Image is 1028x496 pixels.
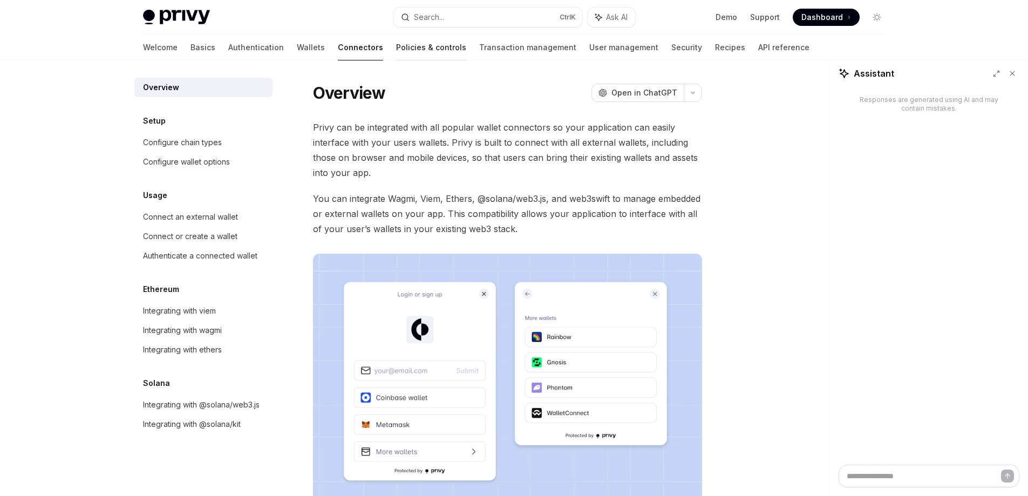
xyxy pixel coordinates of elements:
[134,133,273,152] a: Configure chain types
[868,9,886,26] button: Toggle dark mode
[143,343,222,356] div: Integrating with ethers
[758,35,809,60] a: API reference
[143,418,241,431] div: Integrating with @solana/kit
[143,324,222,337] div: Integrating with wagmi
[801,12,843,23] span: Dashboard
[671,35,702,60] a: Security
[143,189,167,202] h5: Usage
[313,120,702,180] span: Privy can be integrated with all popular wallet connectors so your application can easily interfa...
[143,283,179,296] h5: Ethereum
[143,210,238,223] div: Connect an external wallet
[313,191,702,236] span: You can integrate Wagmi, Viem, Ethers, @solana/web3.js, and web3swift to manage embedded or exter...
[134,301,273,321] a: Integrating with viem
[143,230,237,243] div: Connect or create a wallet
[143,136,222,149] div: Configure chain types
[591,84,684,102] button: Open in ChatGPT
[589,35,658,60] a: User management
[134,207,273,227] a: Connect an external wallet
[313,83,386,103] h1: Overview
[716,12,737,23] a: Demo
[228,35,284,60] a: Authentication
[414,11,444,24] div: Search...
[856,96,1002,113] div: Responses are generated using AI and may contain mistakes.
[134,321,273,340] a: Integrating with wagmi
[143,377,170,390] h5: Solana
[143,114,166,127] h5: Setup
[854,67,894,80] span: Assistant
[1001,470,1014,483] button: Send message
[297,35,325,60] a: Wallets
[134,340,273,359] a: Integrating with ethers
[143,304,216,317] div: Integrating with viem
[134,227,273,246] a: Connect or create a wallet
[750,12,780,23] a: Support
[606,12,628,23] span: Ask AI
[134,246,273,266] a: Authenticate a connected wallet
[338,35,383,60] a: Connectors
[143,10,210,25] img: light logo
[560,13,576,22] span: Ctrl K
[190,35,215,60] a: Basics
[134,78,273,97] a: Overview
[143,81,179,94] div: Overview
[143,35,178,60] a: Welcome
[479,35,576,60] a: Transaction management
[396,35,466,60] a: Policies & controls
[143,249,257,262] div: Authenticate a connected wallet
[143,398,260,411] div: Integrating with @solana/web3.js
[134,415,273,434] a: Integrating with @solana/kit
[134,395,273,415] a: Integrating with @solana/web3.js
[588,8,635,27] button: Ask AI
[611,87,677,98] span: Open in ChatGPT
[134,152,273,172] a: Configure wallet options
[715,35,745,60] a: Recipes
[793,9,860,26] a: Dashboard
[143,155,230,168] div: Configure wallet options
[393,8,582,27] button: Search...CtrlK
